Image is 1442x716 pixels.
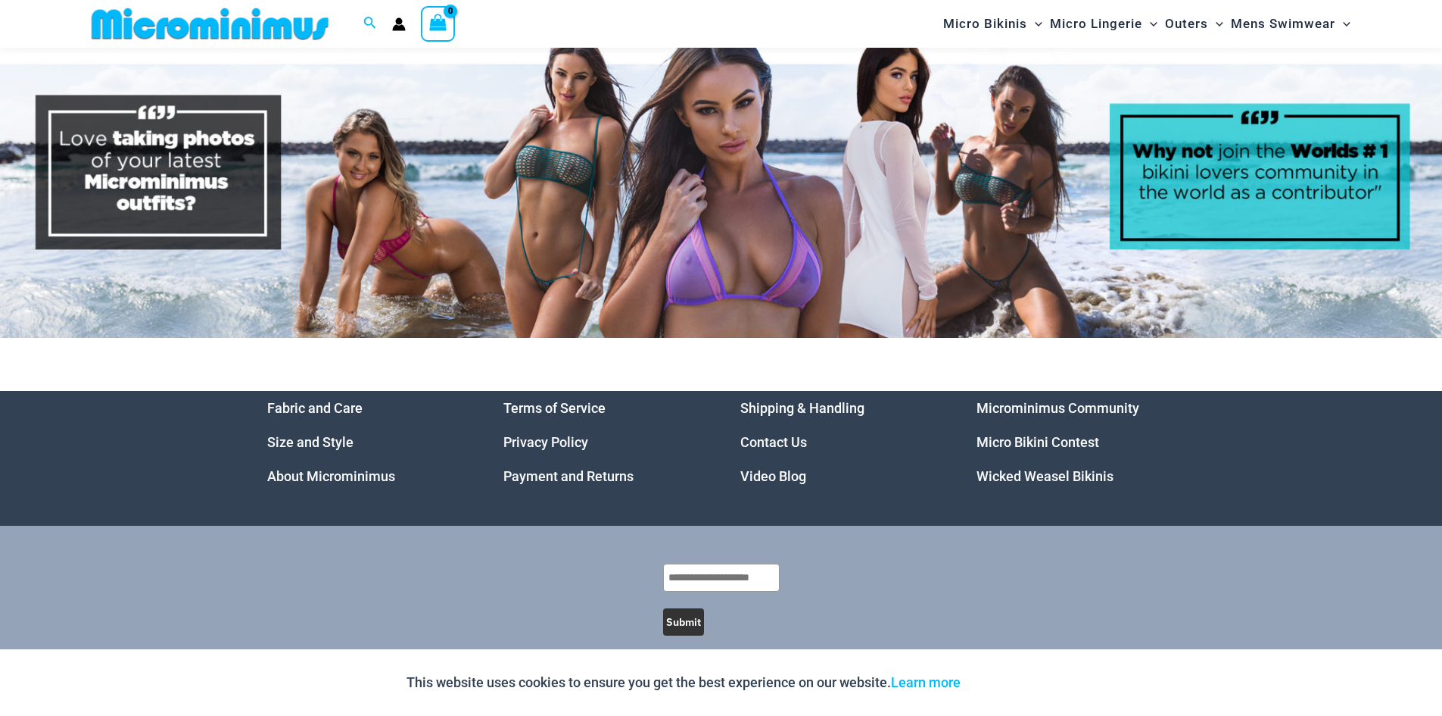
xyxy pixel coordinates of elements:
a: Search icon link [363,14,377,33]
span: Menu Toggle [1027,5,1042,43]
a: Learn more [891,674,961,690]
a: Fabric and Care [267,400,363,416]
a: Micro BikinisMenu ToggleMenu Toggle [939,5,1046,43]
button: Submit [663,608,704,636]
span: Micro Lingerie [1050,5,1142,43]
nav: Site Navigation [937,2,1357,45]
span: Mens Swimwear [1231,5,1335,43]
aside: Footer Widget 1 [267,391,466,493]
a: View Shopping Cart, empty [421,6,456,41]
a: Account icon link [392,17,406,31]
span: Micro Bikinis [943,5,1027,43]
a: Video Blog [740,468,806,484]
nav: Menu [740,391,939,493]
a: Micro LingerieMenu ToggleMenu Toggle [1046,5,1161,43]
aside: Footer Widget 4 [976,391,1176,493]
aside: Footer Widget 3 [740,391,939,493]
span: Menu Toggle [1208,5,1223,43]
span: Menu Toggle [1335,5,1350,43]
a: Microminimus Community [976,400,1139,416]
span: Outers [1165,5,1208,43]
button: Accept [972,664,1036,701]
nav: Menu [976,391,1176,493]
a: Shipping & Handling [740,400,864,416]
nav: Menu [267,391,466,493]
p: This website uses cookies to ensure you get the best experience on our website. [406,671,961,694]
a: Privacy Policy [503,434,588,450]
a: Size and Style [267,434,353,450]
span: Menu Toggle [1142,5,1157,43]
a: Wicked Weasel Bikinis [976,468,1113,484]
a: OutersMenu ToggleMenu Toggle [1161,5,1227,43]
nav: Menu [503,391,702,493]
a: Mens SwimwearMenu ToggleMenu Toggle [1227,5,1354,43]
a: Contact Us [740,434,807,450]
a: Payment and Returns [503,468,634,484]
a: About Microminimus [267,468,395,484]
a: Micro Bikini Contest [976,434,1099,450]
img: MM SHOP LOGO FLAT [86,7,335,41]
a: Terms of Service [503,400,606,416]
aside: Footer Widget 2 [503,391,702,493]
